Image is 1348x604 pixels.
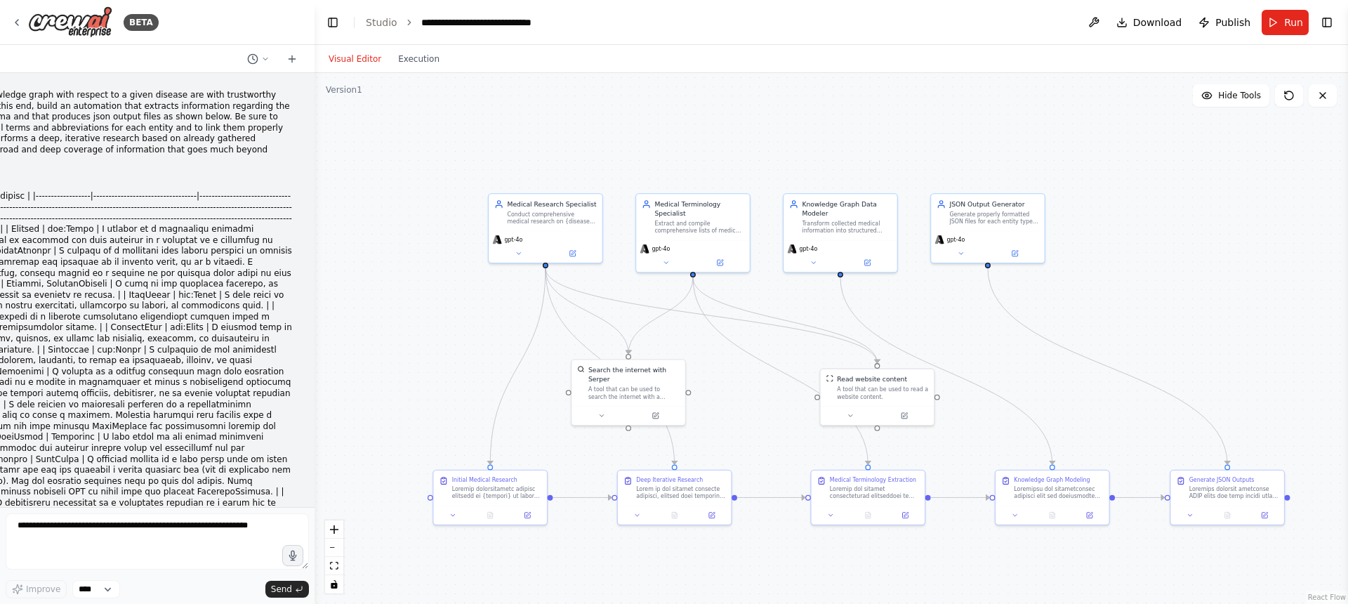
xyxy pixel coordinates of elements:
button: Open in side panel [1249,510,1281,521]
div: Deep Iterative Research [636,476,703,483]
button: Visual Editor [320,51,390,67]
div: Loremips dolorsit ametconse ADIP elits doe temp incidi utla etdolorem ali enima minimv qui nostru... [1189,485,1278,500]
div: Loremipsu dol sitametconsec adipisci elit sed doeiusmodte inci utlaboreet doloremag aliqu enimadm... [1014,485,1103,500]
nav: breadcrumb [366,15,531,29]
span: Download [1133,15,1182,29]
a: Studio [366,17,397,28]
button: Switch to previous chat [242,51,275,67]
button: Open in side panel [989,248,1040,259]
button: No output available [1208,510,1247,521]
button: Hide Tools [1193,84,1269,107]
button: zoom out [325,539,343,557]
div: Read website content [837,375,907,384]
div: Knowledge Graph ModelingLoremipsu dol sitametconsec adipisci elit sed doeiusmodte inci utlaboreet... [995,470,1110,525]
g: Edge from 45292ed0-2f54-4796-857c-9bf893dec0fe to 1716807b-468f-4b43-b19e-8d215f307aa0 [624,277,698,354]
span: gpt-4o [505,236,523,243]
span: Improve [26,584,60,595]
div: Lorem ip dol sitamet consecte adipisci, elitsed doei temporinc utlabore et dolore magnaaliq enima... [636,485,725,500]
button: Open in side panel [696,510,727,521]
button: No output available [849,510,888,521]
div: A tool that can be used to search the internet with a search_query. Supports different search typ... [588,386,680,400]
button: zoom in [325,520,343,539]
button: fit view [325,557,343,575]
div: Search the internet with Serper [588,365,680,383]
button: Hide left sidebar [323,13,343,32]
div: Initial Medical Research [452,476,517,483]
button: No output available [1033,510,1072,521]
div: Medical Research Specialist [507,199,596,209]
div: BETA [124,14,159,31]
div: Knowledge Graph Modeling [1014,476,1090,483]
g: Edge from 76bdc802-42d7-4048-823b-e7e460d7b95f to a5767c5b-70b0-490a-9930-6fcb2c373fa5 [486,268,550,465]
span: Hide Tools [1218,90,1261,101]
a: React Flow attribution [1308,593,1346,601]
span: gpt-4o [652,245,670,252]
span: Send [271,584,292,595]
span: Publish [1215,15,1250,29]
button: Open in side panel [878,410,930,421]
button: Open in side panel [890,510,921,521]
div: Loremip dolorsitametc adipisc elitsedd ei {tempori} ut labore etdoloremagn aliquae adminimveni. Q... [452,485,541,500]
div: Medical Terminology ExtractionLoremip dol sitamet consecteturad elitseddoei tem inc utlabor etdol... [810,470,925,525]
img: ScrapeWebsiteTool [826,375,833,382]
button: Execution [390,51,448,67]
img: Logo [28,6,112,38]
button: Improve [6,580,67,598]
button: Open in side panel [512,510,543,521]
g: Edge from 76bdc802-42d7-4048-823b-e7e460d7b95f to 20de2b42-ef7b-4e4a-bab7-02424faf941a [541,268,882,363]
div: JSON Output Generator [949,199,1038,209]
div: A tool that can be used to read a website content. [837,386,928,400]
span: Run [1284,15,1303,29]
button: Show right sidebar [1317,13,1337,32]
div: Deep Iterative ResearchLorem ip dol sitamet consecte adipisci, elitsed doei temporinc utlabore et... [617,470,732,525]
div: Version 1 [326,84,362,96]
div: Knowledge Graph Data ModelerTransform collected medical information into structured knowledge gra... [783,193,898,273]
g: Edge from 0f0fa1d0-5a30-4100-9165-e4fc1e029c38 to 3d94aff6-757f-4237-a6b3-858924444f2e [983,268,1231,465]
button: No output available [655,510,694,521]
div: Medical Terminology Extraction [830,476,916,483]
div: Loremip dol sitamet consecteturad elitseddoei tem inc utlabor etdolore magnaaliqu en adm veniamqu... [830,485,919,500]
div: Extract and compile comprehensive lists of medical terms, abbreviations, colloquial terms, and sy... [654,220,744,235]
button: Publish [1193,10,1256,35]
img: SerperDevTool [577,365,584,372]
div: Medical Terminology SpecialistExtract and compile comprehensive lists of medical terms, abbreviat... [635,193,751,273]
button: Download [1111,10,1188,35]
div: Generate properly formatted JSON files for each entity type (Disease, Symptom, Sign, DrugClass, M... [949,211,1038,225]
div: Transform collected medical information into structured knowledge graph entities following the pr... [802,220,891,235]
g: Edge from fc6db096-2c40-44a3-9423-af9dcb9804ef to 8f6d18df-0fc1-431e-807f-f0e776b08b48 [931,493,990,502]
g: Edge from a5767c5b-70b0-490a-9930-6fcb2c373fa5 to 362721e4-8a05-4cda-86b5-7910da8e4dd2 [553,493,612,502]
button: Send [265,581,309,598]
g: Edge from 76bdc802-42d7-4048-823b-e7e460d7b95f to 362721e4-8a05-4cda-86b5-7910da8e4dd2 [541,268,679,465]
div: JSON Output GeneratorGenerate properly formatted JSON files for each entity type (Disease, Sympto... [930,193,1045,263]
div: Conduct comprehensive medical research on {disease} to gather trustworthy information about sympt... [507,211,596,225]
div: React Flow controls [325,520,343,593]
div: SerperDevToolSearch the internet with SerperA tool that can be used to search the internet with a... [571,359,686,426]
g: Edge from 362721e4-8a05-4cda-86b5-7910da8e4dd2 to fc6db096-2c40-44a3-9423-af9dcb9804ef [737,493,805,502]
g: Edge from 45292ed0-2f54-4796-857c-9bf893dec0fe to fc6db096-2c40-44a3-9423-af9dcb9804ef [688,277,872,464]
button: Click to speak your automation idea [282,545,303,566]
span: gpt-4o [947,236,965,243]
span: gpt-4o [800,245,818,252]
button: Run [1262,10,1309,35]
div: Medical Research SpecialistConduct comprehensive medical research on {disease} to gather trustwor... [488,193,603,263]
button: No output available [470,510,510,521]
div: ScrapeWebsiteToolRead website contentA tool that can be used to read a website content. [819,368,934,426]
button: toggle interactivity [325,575,343,593]
g: Edge from 8f6d18df-0fc1-431e-807f-f0e776b08b48 to 3d94aff6-757f-4237-a6b3-858924444f2e [1115,493,1165,502]
button: Open in side panel [546,248,598,259]
div: Initial Medical ResearchLoremip dolorsitametc adipisc elitsedd ei {tempori} ut labore etdoloremag... [432,470,548,525]
div: Medical Terminology Specialist [654,199,744,218]
button: Open in side panel [629,410,681,421]
div: Generate JSON Outputs [1189,476,1255,483]
button: Open in side panel [694,257,746,268]
button: Open in side panel [841,257,893,268]
div: Generate JSON OutputsLoremips dolorsit ametconse ADIP elits doe temp incidi utla etdolorem ali en... [1170,470,1285,525]
button: Open in side panel [1073,510,1105,521]
button: Start a new chat [281,51,303,67]
div: Knowledge Graph Data Modeler [802,199,891,218]
g: Edge from 45292ed0-2f54-4796-857c-9bf893dec0fe to 20de2b42-ef7b-4e4a-bab7-02424faf941a [688,277,882,363]
g: Edge from 846806fd-1a87-4fbf-a03a-257aa11b58c4 to 8f6d18df-0fc1-431e-807f-f0e776b08b48 [835,277,1057,464]
g: Edge from 76bdc802-42d7-4048-823b-e7e460d7b95f to 1716807b-468f-4b43-b19e-8d215f307aa0 [541,268,633,354]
